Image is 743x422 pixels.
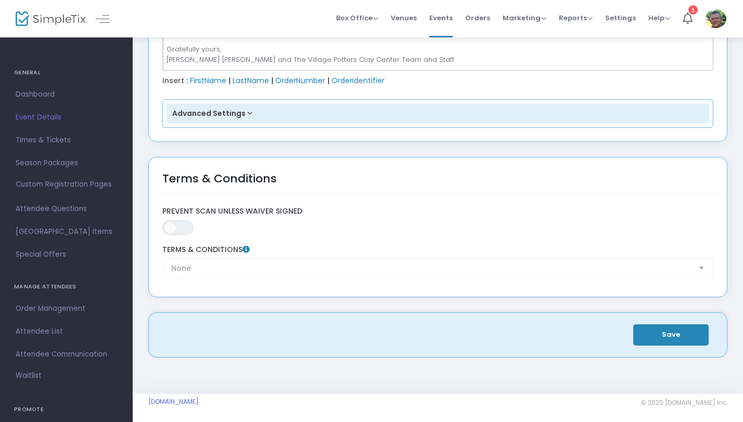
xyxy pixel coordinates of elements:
span: Events [429,5,453,31]
p: Gratefully yours, [PERSON_NAME] [PERSON_NAME] and The Village Potters Clay Center Team and Staff [166,44,709,64]
span: © 2025 [DOMAIN_NAME] Inc. [641,399,727,407]
span: Waitlist [16,371,42,381]
span: Event Details [16,111,117,124]
button: Advanced Settings [166,103,710,124]
span: Season Packages [16,156,117,170]
span: Venues [391,5,417,31]
span: LastName [233,75,269,86]
span: Custom Registration Pages [16,179,112,190]
span: Attendee List [16,325,117,338]
span: | [271,75,273,86]
span: Insert : [162,75,188,86]
span: Box Office [336,13,378,23]
span: Orders [465,5,490,31]
span: Times & Tickets [16,134,117,147]
h4: GENERAL [14,62,119,83]
div: 1 [688,5,698,15]
span: | [228,75,230,86]
span: Attendee Communication [16,348,117,361]
span: Help [648,13,670,23]
span: Order Management [16,302,117,315]
span: | [327,75,329,86]
span: Reports [559,13,593,23]
button: Save [633,324,709,346]
span: Dashboard [16,88,117,101]
div: Terms & Conditions [162,170,277,201]
span: OrderNumber [275,75,325,86]
label: Terms & Conditions [162,245,714,255]
span: Attendee Questions [16,202,117,216]
span: Special Offers [16,248,117,261]
label: Prevent Scan Unless Waiver Signed [162,207,714,216]
span: Marketing [503,13,546,23]
h4: PROMOTE [14,399,119,420]
span: OrderIdentifier [331,75,385,86]
span: FirstName [190,75,226,86]
h4: MANAGE ATTENDEES [14,276,119,297]
span: Settings [605,5,636,31]
span: [GEOGRAPHIC_DATA] Items [16,225,117,239]
a: [DOMAIN_NAME] [148,398,199,406]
